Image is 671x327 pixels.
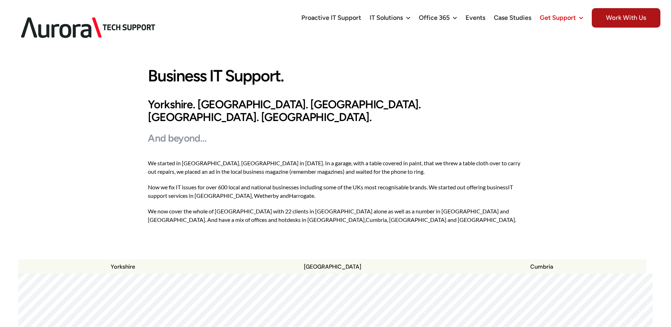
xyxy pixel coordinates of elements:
p: We now cover the whole of [GEOGRAPHIC_DATA] with 22 clients in [GEOGRAPHIC_DATA] alone as well as... [148,207,523,224]
p: [GEOGRAPHIC_DATA] [228,263,437,271]
h1: Business IT Support. [148,67,523,85]
h3: And beyond… [148,132,523,144]
span: Office 365 [419,15,450,21]
span: Get Support [540,15,576,21]
a: Harrogate [289,192,314,199]
span: Work With Us [592,8,660,28]
p: Cumbria [437,263,646,271]
span: Case Studies [494,15,531,21]
p: Yorkshire [18,263,228,271]
span: IT Solutions [370,15,403,21]
h2: Yorkshire. [GEOGRAPHIC_DATA]. [GEOGRAPHIC_DATA]. [GEOGRAPHIC_DATA]. [GEOGRAPHIC_DATA]. [148,98,523,124]
p: We started in [GEOGRAPHIC_DATA], [GEOGRAPHIC_DATA] in [DATE]. In a garage, with a table covered i... [148,159,523,176]
span: Events [465,15,485,21]
a: IT support services in [GEOGRAPHIC_DATA] [148,184,513,199]
p: Now we fix IT issues for over 600 local and national businesses including some of the UKs most re... [148,183,523,200]
a: Cumbria [366,216,387,223]
span: Proactive IT Support [301,15,361,21]
img: Aurora Tech Support Logo [11,6,166,50]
